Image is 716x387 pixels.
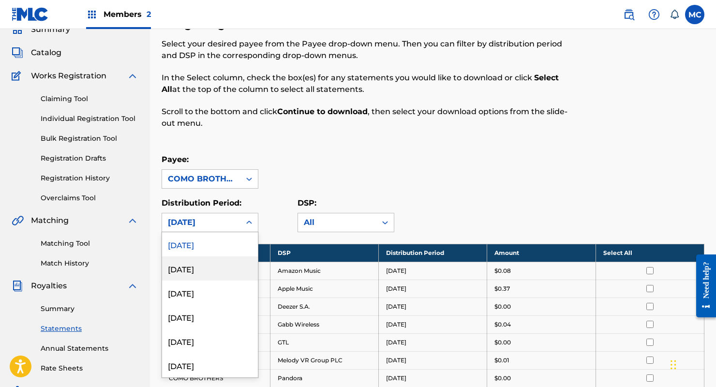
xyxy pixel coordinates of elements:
p: $0.01 [494,356,509,365]
a: CatalogCatalog [12,47,61,59]
strong: Continue to download [277,107,368,116]
iframe: Chat Widget [668,341,716,387]
p: $0.00 [494,302,511,311]
a: Rate Sheets [41,363,138,373]
a: Bulk Registration Tool [41,134,138,144]
div: [DATE] [162,305,258,329]
th: Distribution Period [379,244,487,262]
a: Annual Statements [41,343,138,354]
span: 2 [147,10,151,19]
div: [DATE] [162,232,258,256]
td: [DATE] [379,369,487,387]
td: Melody VR Group PLC [270,351,378,369]
td: [DATE] [379,315,487,333]
td: [DATE] [379,262,487,280]
img: expand [127,215,138,226]
img: expand [127,70,138,82]
label: DSP: [298,198,316,208]
div: [DATE] [162,256,258,281]
img: search [623,9,635,20]
td: Deezer S.A. [270,298,378,315]
p: $0.04 [494,320,511,329]
p: $0.00 [494,374,511,383]
span: Royalties [31,280,67,292]
div: [DATE] [162,353,258,377]
td: [DATE] [379,351,487,369]
th: DSP [270,244,378,262]
p: Select your desired payee from the Payee drop-down menu. Then you can filter by distribution peri... [162,38,580,61]
td: Pandora [270,369,378,387]
td: Apple Music [270,280,378,298]
span: Members [104,9,151,20]
p: $0.37 [494,284,510,293]
img: Works Registration [12,70,24,82]
div: All [304,217,371,228]
td: [DATE] [379,298,487,315]
td: GTL [270,333,378,351]
a: SummarySummary [12,24,70,35]
a: Registration History [41,173,138,183]
td: COMO BROTHERS [162,369,270,387]
p: In the Select column, check the box(es) for any statements you would like to download or click at... [162,72,580,95]
span: Catalog [31,47,61,59]
span: Matching [31,215,69,226]
span: Works Registration [31,70,106,82]
img: Catalog [12,47,23,59]
p: Scroll to the bottom and click , then select your download options from the slide-out menu. [162,106,580,129]
label: Payee: [162,155,189,164]
img: expand [127,280,138,292]
label: Distribution Period: [162,198,241,208]
iframe: Resource Center [689,247,716,325]
div: [DATE] [162,281,258,305]
img: Summary [12,24,23,35]
td: Gabb Wireless [270,315,378,333]
a: Individual Registration Tool [41,114,138,124]
a: Match History [41,258,138,268]
a: Matching Tool [41,238,138,249]
a: Summary [41,304,138,314]
div: COMO BROTHERS [168,173,235,185]
img: Top Rightsholders [86,9,98,20]
th: Select All [596,244,704,262]
div: [DATE] [162,329,258,353]
a: Overclaims Tool [41,193,138,203]
a: Statements [41,324,138,334]
p: $0.00 [494,338,511,347]
td: [DATE] [379,333,487,351]
a: Public Search [619,5,639,24]
span: Summary [31,24,70,35]
img: MLC Logo [12,7,49,21]
td: Amazon Music [270,262,378,280]
div: Drag [671,350,676,379]
div: User Menu [685,5,704,24]
th: Amount [487,244,596,262]
div: [DATE] [168,217,235,228]
div: Help [644,5,664,24]
p: $0.08 [494,267,511,275]
div: Notifications [670,10,679,19]
img: help [648,9,660,20]
td: [DATE] [379,280,487,298]
a: Claiming Tool [41,94,138,104]
img: Matching [12,215,24,226]
a: Registration Drafts [41,153,138,164]
img: Royalties [12,280,23,292]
